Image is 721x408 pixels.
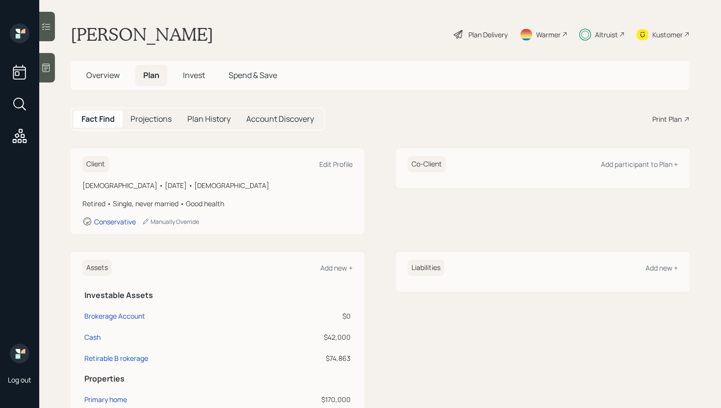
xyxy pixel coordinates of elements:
h6: Client [82,156,109,172]
div: Cash [84,332,101,342]
span: Overview [86,70,120,81]
span: Invest [183,70,205,81]
div: Brokerage Account [84,311,145,321]
h1: [PERSON_NAME] [71,24,213,45]
div: [DEMOGRAPHIC_DATA] • [DATE] • [DEMOGRAPHIC_DATA] [82,180,353,190]
h5: Projections [130,114,172,124]
div: Manually Override [142,218,199,226]
div: $42,000 [265,332,351,342]
div: Log out [8,375,31,384]
div: Primary home [84,394,127,405]
h6: Assets [82,260,112,276]
div: Add new + [320,263,353,272]
h6: Liabilities [408,260,444,276]
div: $0 [265,311,351,321]
div: Add new + [645,263,678,272]
h5: Plan History [187,114,231,124]
h5: Properties [84,374,351,383]
h5: Account Discovery [246,114,314,124]
div: Retirable B rokerage [84,353,148,363]
img: retirable_logo.png [10,344,29,363]
div: Edit Profile [319,160,353,169]
div: $170,000 [265,394,351,405]
div: Altruist [595,29,618,40]
span: Spend & Save [229,70,277,81]
h5: Investable Assets [84,291,351,300]
div: Plan Delivery [468,29,508,40]
div: Warmer [536,29,561,40]
div: $74,863 [265,353,351,363]
span: Plan [143,70,159,81]
div: Add participant to Plan + [601,160,678,169]
div: Print Plan [652,114,682,124]
h5: Fact Find [81,114,115,124]
h6: Co-Client [408,156,446,172]
div: Conservative [94,217,136,226]
div: Retired • Single, never married • Good health [82,198,353,209]
div: Kustomer [652,29,683,40]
